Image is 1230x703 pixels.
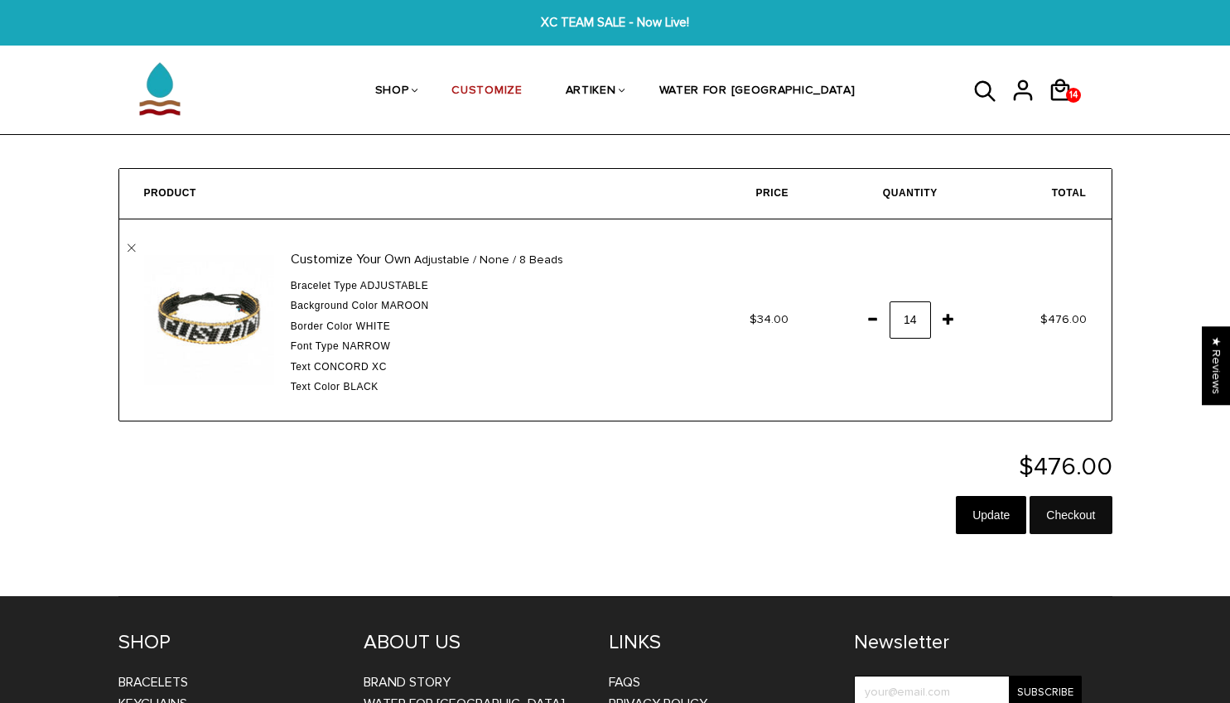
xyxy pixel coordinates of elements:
[118,630,339,655] h4: SHOP
[854,630,1082,655] h4: Newsletter
[1202,326,1230,405] div: Click to open Judge.me floating reviews tab
[1030,496,1112,534] input: Checkout
[1065,84,1082,107] span: 14
[314,361,387,373] span: Concord XC
[962,169,1112,219] th: Total
[750,312,789,326] span: $34.00
[291,320,353,332] span: Border Color
[291,251,411,267] a: Customize Your Own
[128,244,136,253] a: 
[342,340,390,352] span: Narrow
[291,280,358,291] span: Bracelet Type
[291,361,311,373] span: Text
[291,300,379,311] span: Background color
[956,496,1026,534] input: Update
[566,48,616,136] a: ARTIKEN
[364,630,584,655] h4: ABOUT US
[609,674,640,691] a: FAQs
[664,169,813,219] th: Price
[1040,312,1087,326] span: $476.00
[291,340,339,352] span: Font Type
[375,48,409,136] a: SHOP
[659,48,856,136] a: WATER FOR [GEOGRAPHIC_DATA]
[344,381,379,392] span: Black
[1048,108,1085,110] a: 14
[1019,451,1112,482] span: $476.00
[609,630,829,655] h4: LINKS
[813,169,962,219] th: Quantity
[119,169,665,219] th: Product
[144,255,274,385] img: Customize Your Own
[291,381,340,392] span: Text Color
[381,300,429,311] span: Maroon
[451,48,522,136] a: CUSTOMIZE
[379,13,851,32] span: XC TEAM SALE - Now Live!
[360,280,428,291] span: Adjustable
[356,320,391,332] span: White
[118,674,188,691] a: Bracelets
[364,674,451,691] a: BRAND STORY
[414,251,563,270] span: Adjustable / None / 8 Beads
